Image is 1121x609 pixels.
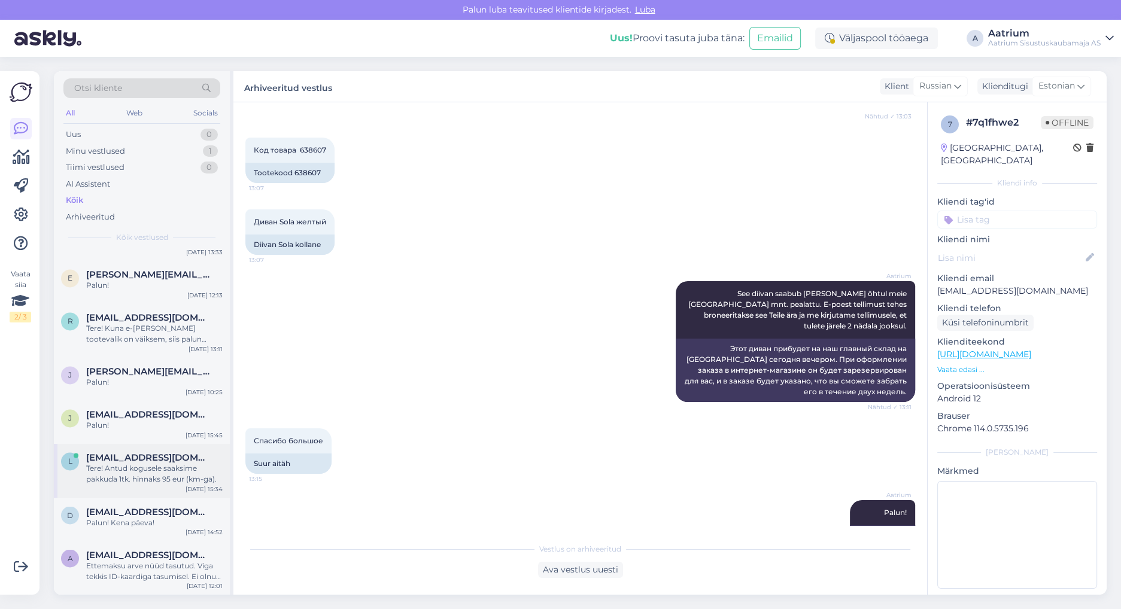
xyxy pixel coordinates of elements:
div: Uus [66,129,81,141]
span: 13:07 [249,255,294,264]
span: Russian [919,80,952,93]
span: Otsi kliente [74,82,122,95]
span: r [68,316,73,325]
div: 2 / 3 [10,312,31,322]
button: Emailid [749,27,801,50]
div: Tiimi vestlused [66,162,124,173]
p: Kliendi tag'id [937,196,1097,208]
div: 0 [200,162,218,173]
div: Palun! [86,377,223,388]
p: [EMAIL_ADDRESS][DOMAIN_NAME] [937,285,1097,297]
a: [URL][DOMAIN_NAME] [937,349,1031,360]
p: Kliendi nimi [937,233,1097,246]
span: Luba [631,4,659,15]
span: 13:15 [249,474,294,483]
span: Диван Sola желтый [254,217,326,226]
div: Vaata siia [10,269,31,322]
div: Kõik [66,194,83,206]
div: Tere! Kuna e-[PERSON_NAME] tootevalik on väiksem, siis palun pöörduge otse meie müügisalongi maga... [86,323,223,345]
span: j [68,413,72,422]
span: Vestlus on arhiveeritud [539,544,621,555]
span: julia.mets@icloud.com [86,366,211,377]
span: d [67,510,73,519]
div: Aatrium [988,29,1101,38]
span: Aatrium [867,491,912,500]
div: [DATE] 15:45 [186,431,223,440]
div: Küsi telefoninumbrit [937,315,1034,331]
span: liis.tammann@hotmail.com [86,452,211,463]
span: Palun! [884,508,907,517]
div: Arhiveeritud [66,211,115,223]
div: [DATE] 10:25 [186,388,223,397]
span: 7 [948,120,952,129]
p: Vaata edasi ... [937,364,1097,375]
div: Klient [880,80,909,93]
span: a [68,553,73,562]
div: # 7q1fhwe2 [966,115,1041,130]
span: e [68,273,72,282]
span: See diivan saabub [PERSON_NAME] õhtul meie [GEOGRAPHIC_DATA] mnt. pealattu. E-poest tellimust teh... [688,289,909,330]
div: AI Assistent [66,178,110,190]
span: Код товара 638607 [254,145,326,154]
p: Kliendi email [937,272,1097,285]
span: Nähtud ✓ 13:03 [865,112,912,121]
span: davor26@gmail.com [86,506,211,517]
div: Proovi tasuta juba täna: [610,31,745,45]
div: 1 [203,145,218,157]
div: Klienditugi [977,80,1028,93]
span: Aatrium [867,272,912,281]
div: Tere! Antud kogusele saaksime pakkuda 1tk. hinnaks 95 eur (km-ga). [86,463,223,485]
div: Socials [191,105,220,121]
span: Спасибо большое [254,436,323,445]
input: Lisa tag [937,211,1097,229]
div: Palun! Kena päeva! [86,517,223,528]
div: [PERSON_NAME] [937,447,1097,458]
div: [DATE] 12:13 [187,291,223,300]
div: Palun! [86,420,223,431]
span: l [68,456,72,465]
div: All [63,105,77,121]
div: Tootekood 638607 [245,163,335,183]
p: Operatsioonisüsteem [937,380,1097,392]
div: Ava vestlus uuesti [538,562,623,578]
div: Пожалуйста! [850,525,915,546]
div: Kliendi info [937,178,1097,188]
span: juljasmir@yandex.ru [86,409,211,420]
span: Estonian [1038,80,1075,93]
label: Arhiveeritud vestlus [244,78,332,95]
div: Aatrium Sisustuskaubamaja AS [988,38,1101,48]
span: ekaterina.votintseva@gmail.com [86,269,211,280]
span: j [68,370,72,379]
span: Offline [1041,116,1093,129]
p: Android 12 [937,392,1097,405]
div: [DATE] 14:52 [186,528,223,537]
span: Nähtud ✓ 13:11 [867,403,912,412]
p: Märkmed [937,465,1097,477]
div: 0 [200,129,218,141]
div: A [967,30,983,47]
div: Väljaspool tööaega [815,28,938,49]
p: Chrome 114.0.5735.196 [937,422,1097,435]
p: Brauser [937,410,1097,422]
div: [DATE] 12:01 [187,581,223,590]
input: Lisa nimi [938,251,1083,264]
b: Uus! [610,32,633,44]
span: 13:07 [249,184,294,193]
div: Suur aitäh [245,453,332,474]
div: Этот диван прибудет на наш главный склад на [GEOGRAPHIC_DATA] сегодня вечером. При оформлении зак... [676,339,915,402]
div: [DATE] 13:33 [186,248,223,257]
div: Ettemaksu arve nüüd tasutud. Viga tekkis ID-kaardiga tasumisel. Ei olnud pangapoolne probleem. [86,560,223,581]
span: Kõik vestlused [116,232,168,243]
a: AatriumAatrium Sisustuskaubamaja AS [988,29,1114,48]
p: Kliendi telefon [937,302,1097,315]
div: [DATE] 15:34 [186,485,223,494]
p: Klienditeekond [937,336,1097,348]
div: Palun! [86,280,223,291]
img: Askly Logo [10,81,32,103]
div: [GEOGRAPHIC_DATA], [GEOGRAPHIC_DATA] [941,142,1073,167]
div: Diivan Sola kollane [245,235,335,255]
span: adamsonallan@gmail.com [86,549,211,560]
span: rennokas@gmail.com [86,312,211,323]
div: Minu vestlused [66,145,125,157]
div: Web [124,105,145,121]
